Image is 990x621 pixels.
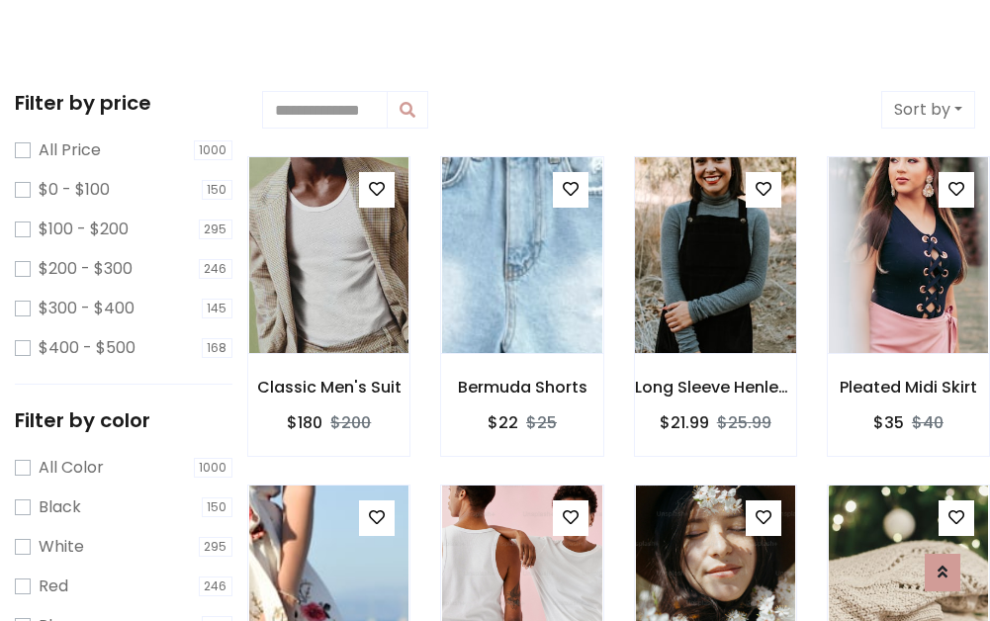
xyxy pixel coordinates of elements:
span: 168 [202,338,233,358]
h6: Bermuda Shorts [441,378,602,397]
del: $25 [526,411,557,434]
span: 246 [199,577,233,596]
del: $25.99 [717,411,771,434]
label: $400 - $500 [39,336,135,360]
label: Black [39,495,81,519]
label: $200 - $300 [39,257,133,281]
h6: Pleated Midi Skirt [828,378,989,397]
h6: $21.99 [660,413,709,432]
label: Red [39,575,68,598]
label: $100 - $200 [39,218,129,241]
h5: Filter by price [15,91,232,115]
span: 145 [202,299,233,318]
span: 295 [199,220,233,239]
label: All Color [39,456,104,480]
label: All Price [39,138,101,162]
del: $40 [912,411,944,434]
span: 1000 [194,458,233,478]
span: 295 [199,537,233,557]
del: $200 [330,411,371,434]
h6: Classic Men's Suit [248,378,409,397]
h6: $35 [873,413,904,432]
label: $300 - $400 [39,297,135,320]
label: White [39,535,84,559]
span: 150 [202,180,233,200]
span: 1000 [194,140,233,160]
label: $0 - $100 [39,178,110,202]
h6: Long Sleeve Henley T-Shirt [635,378,796,397]
h6: $180 [287,413,322,432]
h6: $22 [488,413,518,432]
span: 246 [199,259,233,279]
button: Sort by [881,91,975,129]
h5: Filter by color [15,408,232,432]
span: 150 [202,497,233,517]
